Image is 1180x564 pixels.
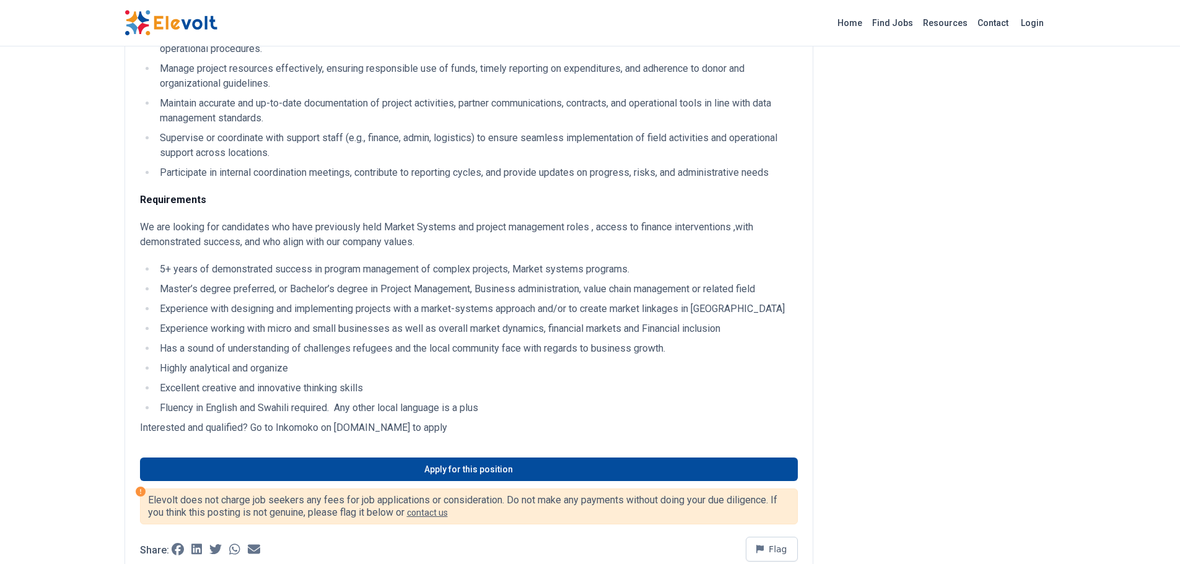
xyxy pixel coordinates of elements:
[156,341,798,356] li: Has a sound of understanding of challenges refugees and the local community face with regards to ...
[1013,11,1051,35] a: Login
[156,96,798,126] li: Maintain accurate and up-to-date documentation of project activities, partner communications, con...
[746,537,798,562] button: Flag
[156,321,798,336] li: Experience working with micro and small businesses as well as overall market dynamics, financial ...
[125,10,217,36] img: Elevolt
[156,61,798,91] li: Manage project resources effectively, ensuring responsible use of funds, timely reporting on expe...
[140,458,798,481] a: Apply for this position
[156,131,798,160] li: Supervise or coordinate with support staff (e.g., finance, admin, logistics) to ensure seamless i...
[156,381,798,396] li: Excellent creative and innovative thinking skills
[156,262,798,277] li: 5+ years of demonstrated success in program management of complex projects, Market systems programs.
[867,13,918,33] a: Find Jobs
[148,494,790,519] p: Elevolt does not charge job seekers any fees for job applications or consideration. Do not make a...
[140,220,798,249] p: We are looking for candidates who have previously held Market Systems and project management role...
[156,282,798,297] li: Master’s degree preferred, or Bachelor’s degree in Project Management, Business administration, v...
[140,545,169,555] p: Share:
[156,165,798,180] li: Participate in internal coordination meetings, contribute to reporting cycles, and provide update...
[140,420,798,435] p: Interested and qualified? Go to Inkomoko on [DOMAIN_NAME] to apply
[972,13,1013,33] a: Contact
[407,508,448,518] a: contact us
[156,401,798,415] li: Fluency in English and Swahili required. Any other local language is a plus
[156,302,798,316] li: Experience with designing and implementing projects with a market-systems approach and/or to crea...
[918,13,972,33] a: Resources
[1118,505,1180,564] iframe: Chat Widget
[156,361,798,376] li: Highly analytical and organize
[833,13,867,33] a: Home
[140,194,206,206] strong: Requirements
